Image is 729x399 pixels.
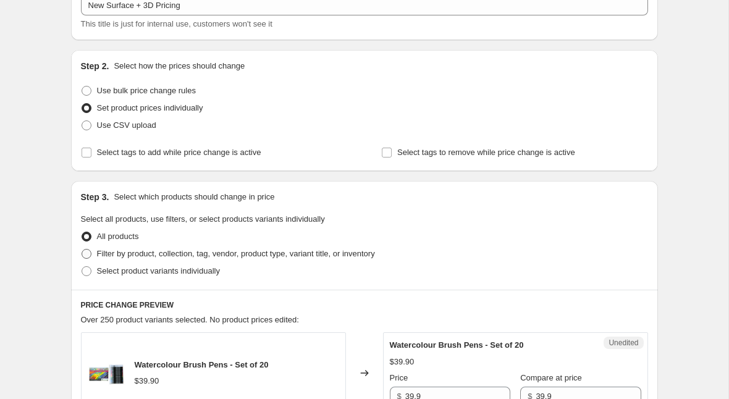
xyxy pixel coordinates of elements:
p: Select which products should change in price [114,191,274,203]
p: Select how the prices should change [114,60,245,72]
span: Select tags to remove while price change is active [397,148,575,157]
span: Select tags to add while price change is active [97,148,261,157]
span: All products [97,232,139,241]
span: Select product variants individually [97,266,220,275]
span: Watercolour Brush Pens - Set of 20 [135,360,269,369]
span: Over 250 product variants selected. No product prices edited: [81,315,299,324]
span: Use bulk price change rules [97,86,196,95]
span: Price [390,373,408,382]
span: Filter by product, collection, tag, vendor, product type, variant title, or inventory [97,249,375,258]
h2: Step 2. [81,60,109,72]
h6: PRICE CHANGE PREVIEW [81,300,648,310]
span: Set product prices individually [97,103,203,112]
div: $39.90 [390,356,415,368]
h2: Step 3. [81,191,109,203]
img: New_Watercolour_Brush_pens_80x.png [88,355,125,392]
span: Unedited [609,338,638,348]
div: $39.90 [135,375,159,387]
span: This title is just for internal use, customers won't see it [81,19,272,28]
span: Compare at price [520,373,582,382]
span: Select all products, use filters, or select products variants individually [81,214,325,224]
span: Use CSV upload [97,120,156,130]
span: Watercolour Brush Pens - Set of 20 [390,340,524,350]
